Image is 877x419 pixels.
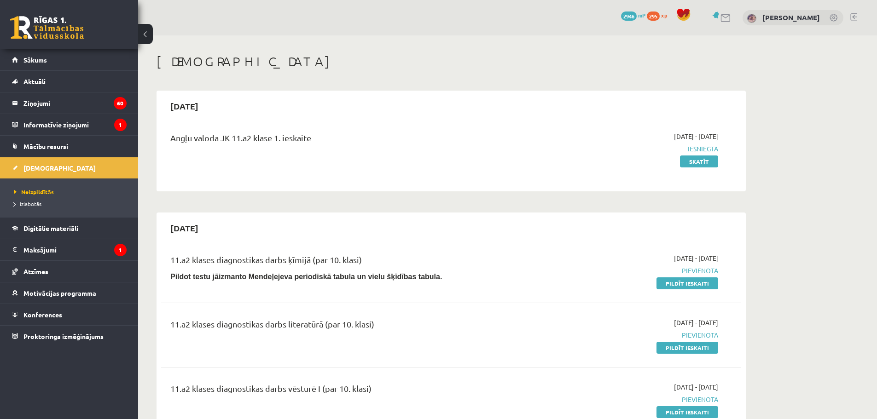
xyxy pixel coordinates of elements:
[23,310,62,319] span: Konferences
[12,114,127,135] a: Informatīvie ziņojumi1
[545,395,718,404] span: Pievienota
[674,382,718,392] span: [DATE] - [DATE]
[23,114,127,135] legend: Informatīvie ziņojumi
[23,77,46,86] span: Aktuāli
[14,188,129,196] a: Neizpildītās
[638,11,645,19] span: mP
[114,97,127,109] i: 60
[12,239,127,260] a: Maksājumi1
[12,92,127,114] a: Ziņojumi60
[12,282,127,304] a: Motivācijas programma
[680,155,718,167] a: Skatīt
[621,11,637,21] span: 2946
[621,11,645,19] a: 2946 mP
[23,289,96,297] span: Motivācijas programma
[23,239,127,260] legend: Maksājumi
[10,16,84,39] a: Rīgas 1. Tālmācības vidusskola
[23,267,48,276] span: Atzīmes
[114,244,127,256] i: 1
[545,330,718,340] span: Pievienota
[23,92,127,114] legend: Ziņojumi
[12,157,127,178] a: [DEMOGRAPHIC_DATA]
[762,13,820,22] a: [PERSON_NAME]
[12,49,127,70] a: Sākums
[14,188,54,195] span: Neizpildītās
[170,273,442,281] b: Pildot testu jāizmanto Mendeļejeva periodiskā tabula un vielu šķīdības tabula.
[656,406,718,418] a: Pildīt ieskaiti
[656,277,718,289] a: Pildīt ieskaiti
[23,332,104,340] span: Proktoringa izmēģinājums
[23,164,96,172] span: [DEMOGRAPHIC_DATA]
[12,136,127,157] a: Mācību resursi
[170,132,531,149] div: Angļu valoda JK 11.a2 klase 1. ieskaite
[161,95,208,117] h2: [DATE]
[545,266,718,276] span: Pievienota
[647,11,660,21] span: 295
[12,261,127,282] a: Atzīmes
[23,142,68,150] span: Mācību resursi
[674,132,718,141] span: [DATE] - [DATE]
[14,200,129,208] a: Izlabotās
[12,71,127,92] a: Aktuāli
[12,326,127,347] a: Proktoringa izmēģinājums
[161,217,208,239] h2: [DATE]
[674,253,718,263] span: [DATE] - [DATE]
[170,382,531,399] div: 11.a2 klases diagnostikas darbs vēsturē I (par 10. klasi)
[23,56,47,64] span: Sākums
[12,218,127,239] a: Digitālie materiāli
[170,318,531,335] div: 11.a2 klases diagnostikas darbs literatūrā (par 10. klasi)
[12,304,127,325] a: Konferences
[157,54,746,69] h1: [DEMOGRAPHIC_DATA]
[656,342,718,354] a: Pildīt ieskaiti
[170,253,531,270] div: 11.a2 klases diagnostikas darbs ķīmijā (par 10. klasi)
[674,318,718,327] span: [DATE] - [DATE]
[14,200,41,207] span: Izlabotās
[747,14,756,23] img: Megija Škapare
[661,11,667,19] span: xp
[23,224,78,232] span: Digitālie materiāli
[545,144,718,154] span: Iesniegta
[647,11,672,19] a: 295 xp
[114,119,127,131] i: 1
